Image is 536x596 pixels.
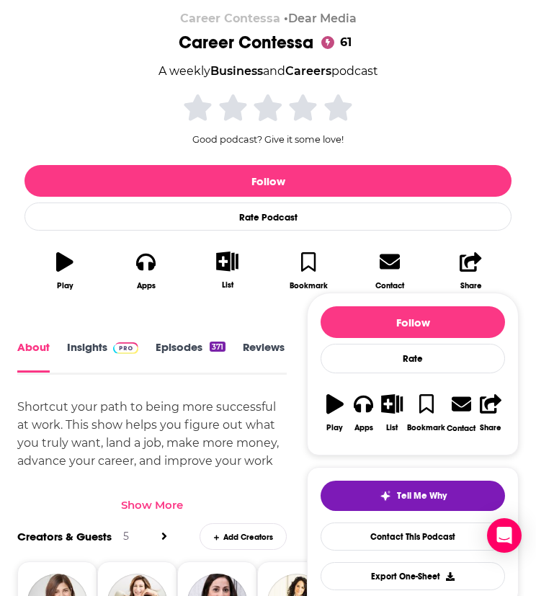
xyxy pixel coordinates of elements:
[460,281,482,290] div: Share
[285,64,331,78] a: Careers
[290,281,328,290] div: Bookmark
[326,34,357,51] span: 61
[288,12,357,25] a: Dear Media
[321,562,505,590] button: Export One-Sheet
[326,423,343,432] div: Play
[123,530,129,543] div: 5
[222,280,233,290] div: List
[321,481,505,511] button: tell me why sparkleTell Me Why
[156,341,225,373] a: Episodes371
[378,385,407,441] button: List
[192,134,344,145] span: Good podcast? Give it some love!
[446,385,476,442] a: Contact
[24,203,512,231] div: Rate Podcast
[319,34,357,51] a: 61
[321,522,505,551] a: Contact This Podcast
[24,165,512,197] button: Follow
[321,385,349,442] button: Play
[180,12,280,25] span: Career Contessa
[397,490,447,502] span: Tell Me Why
[160,92,376,145] div: Good podcast? Give it some love!
[487,518,522,553] div: Open Intercom Messenger
[137,281,156,290] div: Apps
[67,341,138,373] a: InsightsPodchaser Pro
[480,423,501,432] div: Share
[187,242,268,298] button: List
[380,490,391,502] img: tell me why sparkle
[430,242,512,299] button: Share
[24,242,106,299] button: Play
[349,242,431,299] a: Contact
[386,423,398,432] div: List
[210,342,225,352] div: 371
[407,423,445,432] div: Bookmark
[476,385,505,442] button: Share
[321,306,505,338] button: Follow
[321,344,505,373] div: Rate
[17,341,50,373] a: About
[210,64,263,78] a: Business
[263,64,285,78] span: and
[200,523,287,550] div: Add Creators
[354,423,373,432] div: Apps
[284,12,357,25] span: •
[57,281,73,290] div: Play
[17,530,112,543] a: Creators & Guests
[106,242,187,299] button: Apps
[113,342,138,354] img: Podchaser Pro
[349,385,378,442] button: Apps
[375,280,404,290] div: Contact
[406,385,446,442] button: Bookmark
[447,423,475,433] div: Contact
[158,62,378,81] div: A weekly podcast
[161,530,167,543] a: View All
[243,341,285,373] a: Reviews
[268,242,349,299] button: Bookmark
